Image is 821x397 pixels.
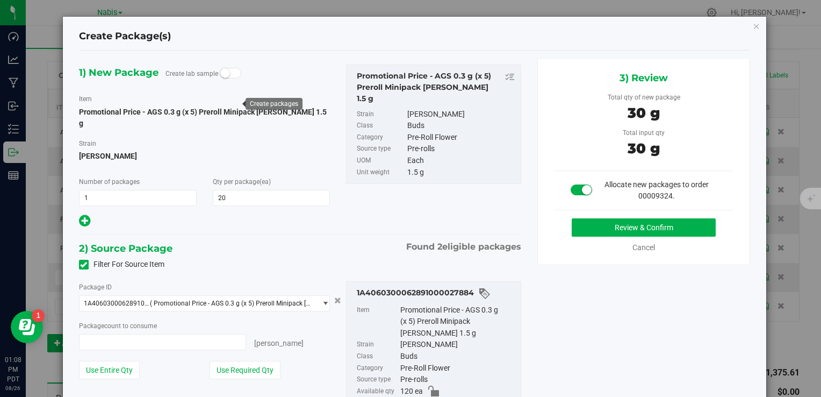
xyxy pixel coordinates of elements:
[79,108,327,127] span: Promotional Price - AGS 0.3 g (x 5) Preroll Minipack [PERSON_NAME] 1.5 g
[357,304,398,339] label: Item
[604,180,709,200] span: Allocate new packages to order 00009324.
[407,143,515,155] div: Pre-rolls
[357,374,398,386] label: Source type
[407,120,515,132] div: Buds
[608,94,680,101] span: Total qty of new package
[623,129,665,137] span: Total input qty
[357,339,398,351] label: Strain
[400,339,515,351] div: [PERSON_NAME]
[316,296,329,311] span: select
[79,218,90,227] span: Add new output
[400,374,515,386] div: Pre-rolls
[357,70,515,104] div: Promotional Price - AGS 0.3 g (x 5) Preroll Minipack Woods 1.5 g
[254,339,304,348] span: [PERSON_NAME]
[357,167,405,179] label: Unit weight
[357,132,405,144] label: Category
[407,155,515,167] div: Each
[357,109,405,120] label: Strain
[32,309,45,322] iframe: Resource center unread badge
[213,190,330,205] input: 20
[213,178,271,186] span: Qty per package
[400,363,515,374] div: Pre-Roll Flower
[79,259,164,270] label: Filter For Source Item
[357,155,405,167] label: UOM
[620,70,668,86] span: 3) Review
[407,167,515,179] div: 1.5 g
[632,243,655,252] a: Cancel
[260,178,271,186] span: (ea)
[79,148,330,164] span: [PERSON_NAME]
[79,322,157,330] span: Package to consume
[79,139,96,148] label: Strain
[79,240,172,257] span: 2) Source Package
[79,30,171,44] h4: Create Package(s)
[165,66,218,82] label: Create lab sample
[437,242,442,252] span: 2
[150,300,312,307] span: ( Promotional Price - AGS 0.3 g (x 5) Preroll Minipack [PERSON_NAME] 1.5 g )
[357,120,405,132] label: Class
[400,304,515,339] div: Promotional Price - AGS 0.3 g (x 5) Preroll Minipack [PERSON_NAME] 1.5 g
[104,322,121,330] span: count
[11,311,43,343] iframe: Resource center
[407,109,515,120] div: [PERSON_NAME]
[79,361,140,379] button: Use Entire Qty
[331,293,344,308] button: Cancel button
[250,100,298,108] div: Create packages
[628,104,660,122] span: 30 g
[407,132,515,144] div: Pre-Roll Flower
[357,143,405,155] label: Source type
[210,361,280,379] button: Use Required Qty
[80,190,196,205] input: 1
[357,287,515,300] div: 1A4060300062891000027884
[406,240,521,253] span: Found eligible packages
[84,300,150,307] span: 1A4060300062891000027884
[79,94,92,104] label: Item
[628,140,660,157] span: 30 g
[79,178,140,186] span: Number of packages
[357,351,398,363] label: Class
[400,351,515,363] div: Buds
[357,363,398,374] label: Category
[79,283,112,291] span: Package ID
[79,65,159,81] span: 1) New Package
[572,218,716,237] button: Review & Confirm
